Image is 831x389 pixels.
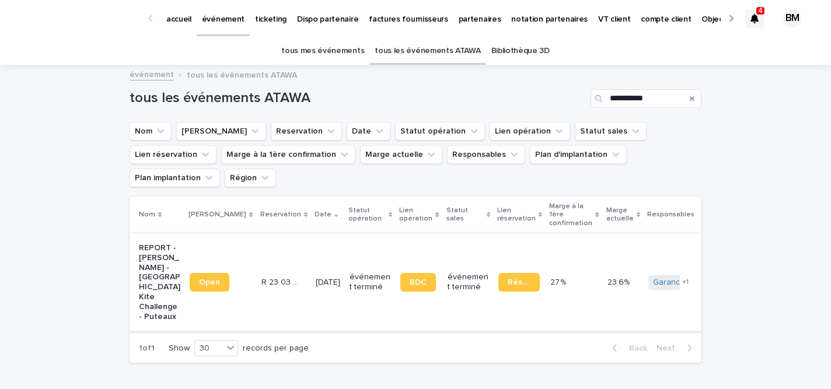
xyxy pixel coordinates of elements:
[647,208,694,221] p: Responsables
[195,342,223,355] div: 30
[606,204,634,226] p: Marge actuelle
[745,9,764,28] div: 4
[130,145,217,164] button: Lien réservation
[701,204,750,226] p: Plan d'implantation
[243,344,309,353] p: records per page
[360,145,442,164] button: Marge actuelle
[448,272,489,292] p: événement terminé
[575,122,647,141] button: Statut sales
[23,7,137,30] img: Ls34BcGeRexTGTNfXpUC
[491,37,550,65] a: Bibliothèque 3D
[139,243,180,321] p: REPORT - [PERSON_NAME] - [GEOGRAPHIC_DATA] Kite Challenge - Puteaux
[759,6,763,15] p: 4
[130,169,220,187] button: Plan implantation
[260,208,301,221] p: Reservation
[653,278,716,288] a: Garance Oboeuf
[221,145,355,164] button: Marge à la 1ère confirmation
[399,204,432,226] p: Lien opération
[498,273,540,292] a: Réservation
[550,275,568,288] p: 27 %
[271,122,342,141] button: Reservation
[347,122,390,141] button: Date
[652,343,701,353] button: Next
[187,68,297,80] p: tous les événements ATAWA
[375,37,480,65] a: tous les événements ATAWA
[497,204,536,226] p: Lien réservation
[225,169,276,187] button: Région
[607,275,632,288] p: 23.6%
[549,200,592,230] p: Marge à la 1ère confirmation
[199,278,220,286] span: Open
[169,344,190,353] p: Show
[603,343,652,353] button: Back
[188,208,246,221] p: [PERSON_NAME]
[508,278,530,286] span: Réservation
[350,272,391,292] p: événement terminé
[315,208,331,221] p: Date
[395,122,485,141] button: Statut opération
[657,344,682,352] span: Next
[176,122,266,141] button: Lien Stacker
[316,278,340,288] p: [DATE]
[130,90,586,107] h1: tous les événements ATAWA
[591,89,701,108] input: Search
[446,204,484,226] p: Statut sales
[490,122,570,141] button: Lien opération
[682,279,689,286] span: + 1
[447,145,525,164] button: Responsables
[190,273,229,292] a: Open
[410,278,427,286] span: BDC
[530,145,627,164] button: Plan d'implantation
[130,334,164,363] p: 1 of 1
[261,275,305,288] p: R 23 03 493
[622,344,647,352] span: Back
[130,122,172,141] button: Nom
[348,204,386,226] p: Statut opération
[139,208,155,221] p: Nom
[400,273,436,292] a: BDC
[281,37,364,65] a: tous mes événements
[783,9,802,28] div: BM
[130,67,174,80] a: événement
